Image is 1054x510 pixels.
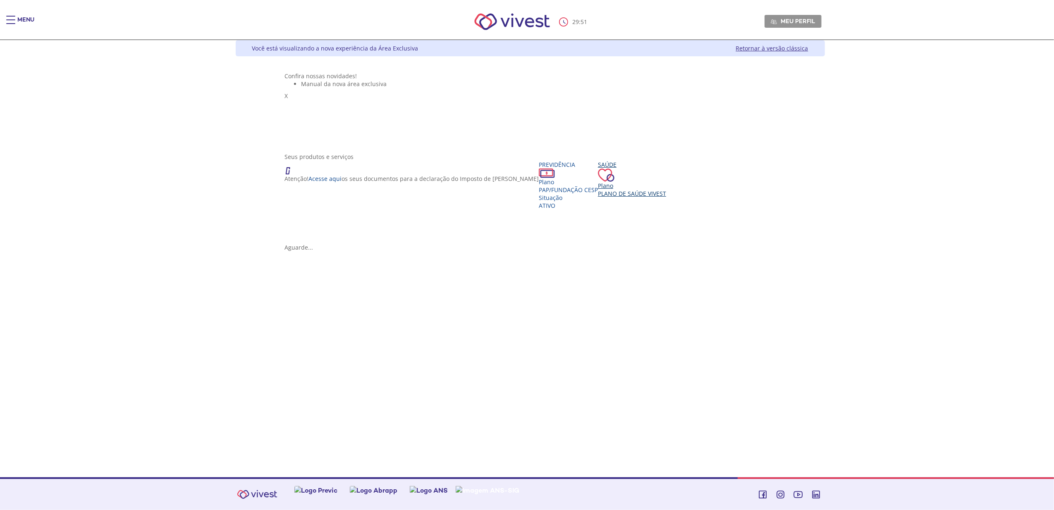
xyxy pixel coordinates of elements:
img: Imagem ANS-SIG [456,486,519,495]
span: Meu perfil [781,17,815,25]
div: Plano [539,178,598,186]
span: PAP/Fundação CESP [539,186,598,194]
a: Saúde PlanoPlano de Saúde VIVEST [598,161,666,197]
img: Logo Previc [294,486,337,495]
img: ico_dinheiro.png [539,168,555,178]
span: X [284,92,288,100]
a: Previdência PlanoPAP/Fundação CESP SituaçãoAtivo [539,161,598,209]
span: Ativo [539,202,555,209]
p: Atenção! os seus documentos para a declaração do Imposto de [PERSON_NAME] [284,175,539,183]
img: Meu perfil [771,19,777,25]
div: Saúde [598,161,666,168]
div: Plano [598,182,666,190]
span: 29 [572,18,579,26]
a: Retornar à versão clássica [736,44,808,52]
div: Situação [539,194,598,202]
section: <span lang="en" dir="ltr">ProdutosCard</span> [284,153,776,251]
a: Meu perfil [765,15,822,27]
section: <span lang="pt-BR" dir="ltr">Visualizador do Conteúdo da Web</span> 1 [284,72,776,144]
div: Aguarde... [284,243,776,251]
div: Menu [17,16,34,32]
img: Logo ANS [410,486,448,495]
div: Confira nossas novidades! [284,72,776,80]
a: Acesse aqui [308,175,342,183]
div: Vivest [229,40,825,477]
iframe: Iframe [284,260,776,409]
div: : [559,17,589,26]
img: ico_atencao.png [284,161,299,175]
div: Previdência [539,161,598,168]
img: Vivest [232,485,282,504]
span: 51 [581,18,587,26]
section: <span lang="en" dir="ltr">IFrameProdutos</span> [284,260,776,410]
div: Você está visualizando a nova experiência da Área Exclusiva [252,44,418,52]
img: Vivest [465,4,559,39]
img: Logo Abrapp [350,486,397,495]
img: ico_coracao.png [598,168,614,182]
div: Seus produtos e serviços [284,153,776,161]
span: Manual da nova área exclusiva [301,80,387,88]
span: Plano de Saúde VIVEST [598,190,666,197]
